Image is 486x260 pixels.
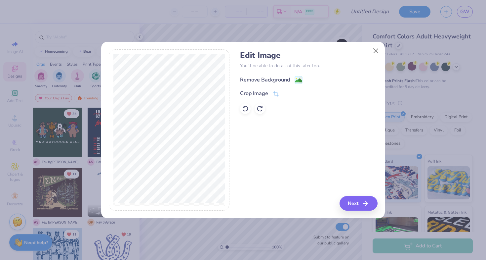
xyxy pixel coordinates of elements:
[240,62,377,69] p: You’ll be able to do all of this later too.
[240,76,290,84] div: Remove Background
[240,89,268,97] div: Crop Image
[340,196,378,211] button: Next
[370,45,382,57] button: Close
[240,51,377,60] h4: Edit Image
